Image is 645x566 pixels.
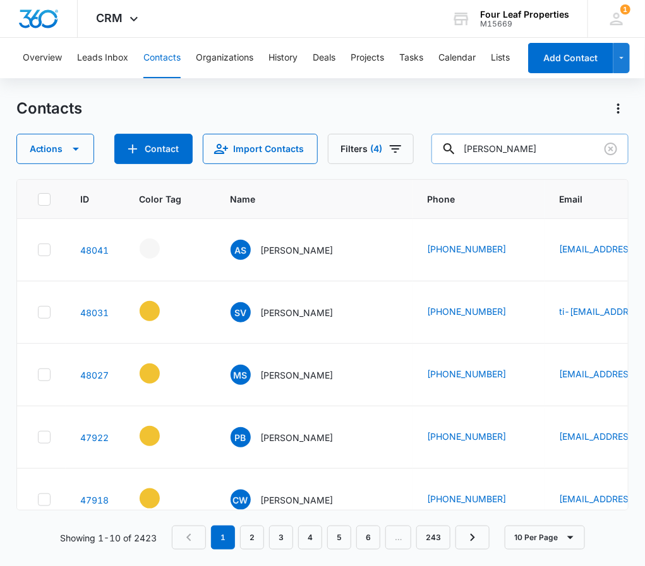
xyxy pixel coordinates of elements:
button: 10 Per Page [505,526,585,550]
span: CW [231,490,251,510]
a: [PHONE_NUMBER] [428,492,507,505]
button: Contacts [143,38,181,78]
span: MS [231,365,251,385]
span: AS [231,240,251,260]
div: Name - Preston Butler - Select to Edit Field [231,427,356,447]
button: Lists [491,38,510,78]
a: [PHONE_NUMBER] [428,242,507,256]
button: Overview [23,38,62,78]
a: Page 6 [356,526,380,550]
div: notifications count [620,4,630,15]
button: Tasks [399,38,423,78]
div: account id [480,20,569,28]
button: Add Contact [528,43,613,73]
input: Search Contacts [431,134,629,164]
button: History [268,38,298,78]
a: Page 5 [327,526,351,550]
p: Showing 1-10 of 2423 [60,531,157,545]
button: Organizations [196,38,253,78]
div: - - Select to Edit Field [140,488,183,509]
p: [PERSON_NAME] [261,306,334,319]
span: PB [231,427,251,447]
a: [PHONE_NUMBER] [428,430,507,443]
button: Actions [16,134,94,164]
button: Leads Inbox [77,38,128,78]
p: [PERSON_NAME] [261,244,334,257]
div: - - Select to Edit Field [140,363,183,384]
a: Navigate to contact details page for Amber Smith [81,245,109,256]
span: Phone [428,192,511,206]
button: Import Contacts [203,134,318,164]
button: Deals [313,38,335,78]
a: Page 2 [240,526,264,550]
button: Clear [601,139,621,159]
button: Calendar [438,38,476,78]
div: Name - Misty Seward - Select to Edit Field [231,365,356,385]
em: 1 [211,526,235,550]
span: ID [81,192,91,206]
div: Phone - 3468201293 - Select to Edit Field [428,305,529,320]
button: Filters [328,134,414,164]
p: [PERSON_NAME] [261,431,334,444]
a: [PHONE_NUMBER] [428,305,507,318]
div: Name - Cassie White - Select to Edit Field [231,490,356,510]
a: Page 243 [416,526,450,550]
span: SV [231,302,251,322]
button: Projects [351,38,384,78]
a: Page 3 [269,526,293,550]
span: (4) [371,144,383,153]
p: [PERSON_NAME] [261,493,334,507]
div: Phone - 9032796997 - Select to Edit Field [428,430,529,445]
div: - - Select to Edit Field [140,239,183,259]
div: Phone - 8177032470 - Select to Edit Field [428,492,529,507]
button: Add Contact [114,134,193,164]
a: Navigate to contact details page for Preston Butler [81,432,109,443]
a: [PHONE_NUMBER] [428,367,507,380]
a: Next Page [455,526,490,550]
span: Name [231,192,379,206]
div: Phone - 9038301332 - Select to Edit Field [428,242,529,257]
a: Navigate to contact details page for Misty Seward [81,370,109,380]
a: Navigate to contact details page for Cassie White [81,495,109,505]
nav: Pagination [172,526,490,550]
div: - - Select to Edit Field [140,426,183,446]
span: CRM [97,11,123,25]
a: Page 4 [298,526,322,550]
h1: Contacts [16,99,83,118]
div: account name [480,9,569,20]
p: [PERSON_NAME] [261,368,334,382]
div: Name - Samira Venters - Select to Edit Field [231,302,356,322]
span: 1 [620,4,630,15]
button: Actions [608,98,629,119]
a: Navigate to contact details page for Samira Venters [81,307,109,318]
div: Phone - 3185171952 - Select to Edit Field [428,367,529,382]
span: Color Tag [140,192,182,206]
div: - - Select to Edit Field [140,301,183,321]
div: Name - Amber Smith - Select to Edit Field [231,240,356,260]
